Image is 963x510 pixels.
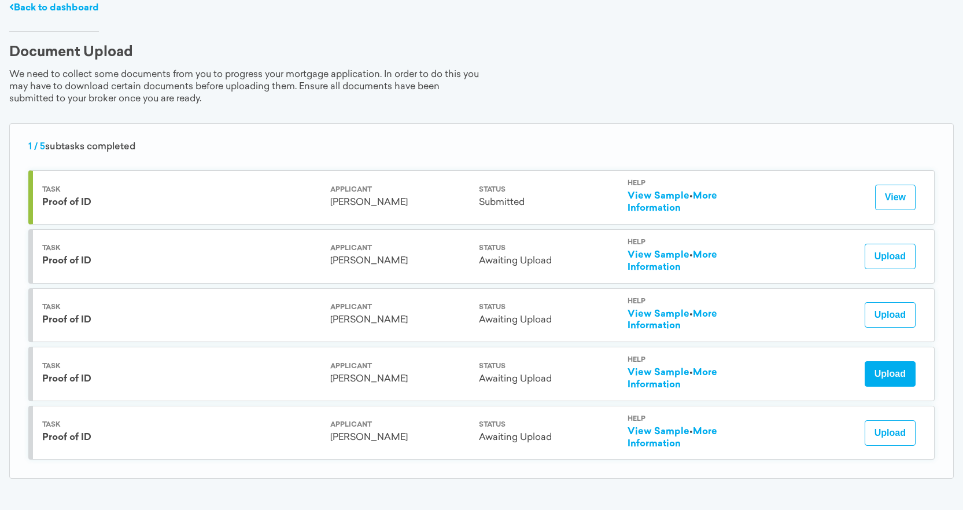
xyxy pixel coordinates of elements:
button: Upload [865,302,916,328]
a: View Sample [628,192,689,201]
div: Help [628,416,767,423]
div: • [628,426,767,450]
div: [PERSON_NAME] [330,197,470,209]
div: We need to collect some documents from you to progress your mortgage application. In order to do ... [9,69,482,105]
div: • [628,367,767,391]
div: Awaiting Upload [479,432,618,444]
button: View [875,185,916,210]
div: Help [628,357,767,364]
div: Task [42,245,321,252]
div: Submitted [479,197,618,209]
a: More Information [628,427,717,449]
div: Status [479,245,618,252]
div: [PERSON_NAME] [330,432,470,444]
button: Upload [865,361,916,387]
div: Applicant [330,363,470,370]
div: Task [42,421,321,428]
div: Awaiting Upload [479,373,618,386]
a: More Information [628,368,717,390]
button: Upload [865,420,916,446]
div: • [628,250,767,274]
span: 1 / 5 [28,142,45,152]
div: Applicant [330,245,470,252]
div: Proof of ID [42,373,321,386]
div: subtasks completed [28,142,935,152]
a: View Sample [628,427,689,436]
div: Status [479,363,618,370]
div: Task [42,186,321,193]
div: Help [628,298,767,305]
div: Task [42,363,321,370]
div: Awaiting Upload [479,255,618,267]
div: Proof of ID [42,314,321,326]
div: Awaiting Upload [479,314,618,326]
div: Status [479,304,618,311]
div: Help [628,239,767,246]
a: View Sample [628,310,689,319]
a: Back to dashboard [9,3,99,13]
div: Status [479,186,618,193]
a: View Sample [628,251,689,260]
div: Help [628,180,767,187]
a: More Information [628,251,717,272]
div: [PERSON_NAME] [330,314,470,326]
div: Document Upload [9,46,133,60]
div: Applicant [330,186,470,193]
a: View Sample [628,368,689,377]
div: Proof of ID [42,197,321,209]
div: [PERSON_NAME] [330,255,470,267]
button: Upload [865,244,916,269]
div: Status [479,421,618,428]
div: Applicant [330,421,470,428]
div: Proof of ID [42,432,321,444]
div: Applicant [330,304,470,311]
div: [PERSON_NAME] [330,373,470,386]
div: • [628,190,767,215]
div: Proof of ID [42,255,321,267]
div: Task [42,304,321,311]
div: • [628,309,767,333]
